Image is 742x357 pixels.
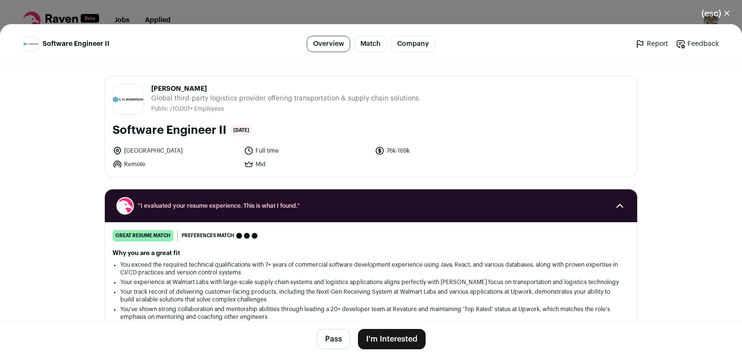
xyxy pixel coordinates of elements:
div: great resume match [113,230,173,242]
li: Public [151,105,170,113]
button: Pass [317,329,350,349]
span: Preferences match [182,231,234,241]
span: [DATE] [230,125,252,136]
span: [PERSON_NAME] [151,84,421,94]
a: Match [354,36,387,52]
span: Global third-party logistics provider offering transportation & supply chain solutions. [151,94,421,103]
li: Remote [113,159,238,169]
a: Report [635,39,668,49]
a: Company [391,36,435,52]
a: Feedback [676,39,719,49]
li: Your track record of delivering customer-facing products, including the Next-Gen Receiving System... [120,288,622,303]
button: Close modal [690,3,742,24]
span: Software Engineer II [43,39,110,49]
li: Mid [244,159,370,169]
h2: Why you are a great fit [113,249,629,257]
img: 6b517c0211211aff84e15f63e6fb60a356fa6a19475d4c2bbc3aa4a2160df695.jpg [24,43,38,45]
span: 10,001+ Employees [172,106,224,112]
img: 6b517c0211211aff84e15f63e6fb60a356fa6a19475d4c2bbc3aa4a2160df695.jpg [113,97,143,102]
a: Overview [307,36,350,52]
li: Full time [244,146,370,156]
li: 76k-169k [375,146,500,156]
li: You exceed the required technical qualifications with 7+ years of commercial software development... [120,261,622,276]
li: / [170,105,224,113]
h1: Software Engineer II [113,123,227,138]
li: Your experience at Walmart Labs with large-scale supply chain systems and logistics applications ... [120,278,622,286]
li: You've shown strong collaboration and mentorship abilities through leading a 20+ developer team a... [120,305,622,321]
span: “I evaluated your resume experience. This is what I found.” [138,202,604,210]
li: [GEOGRAPHIC_DATA] [113,146,238,156]
button: I'm Interested [358,329,426,349]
